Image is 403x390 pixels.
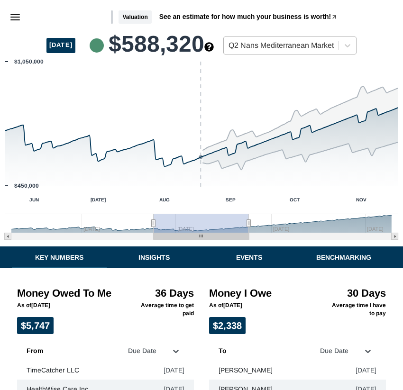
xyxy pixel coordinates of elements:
[14,182,39,189] text: $450,000
[333,361,386,380] td: [DATE]
[119,10,151,24] span: Valuation
[14,58,44,65] text: $1,050,000
[139,287,194,299] h4: 36 Days
[316,346,358,356] div: Due Date
[219,342,306,356] p: To
[46,38,75,53] span: [DATE]
[139,301,194,317] p: Average time to get paid
[124,346,166,356] div: Due Date
[331,287,386,299] h4: 30 Days
[27,342,114,356] p: From
[159,13,331,20] span: See an estimate for how much your business is worth!
[331,301,386,317] p: Average time I have to pay
[141,361,194,380] td: [DATE]
[209,317,246,334] span: $2,338
[201,246,296,268] button: Events
[17,301,124,309] p: As of [DATE]
[17,317,54,334] span: $5,747
[209,361,333,380] td: [PERSON_NAME]
[209,287,316,299] h4: Money I Owe
[9,11,21,23] svg: Menu
[12,246,107,268] button: Key Numbers
[209,301,316,309] p: As of [DATE]
[29,197,39,202] text: JUN
[356,197,366,202] text: NOV
[226,197,236,202] text: SEP
[109,33,214,55] span: $588,320
[204,42,214,53] button: see more about your cashflow projection
[159,197,170,202] text: AUG
[17,361,141,380] td: TimeCatcher LLC
[107,246,201,268] button: Insights
[91,197,106,203] text: [DATE]
[17,287,124,299] h4: Money Owed To Me
[296,246,391,268] button: Benchmarking
[290,197,300,202] text: OCT
[111,10,337,24] button: ValuationSee an estimate for how much your business is worth!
